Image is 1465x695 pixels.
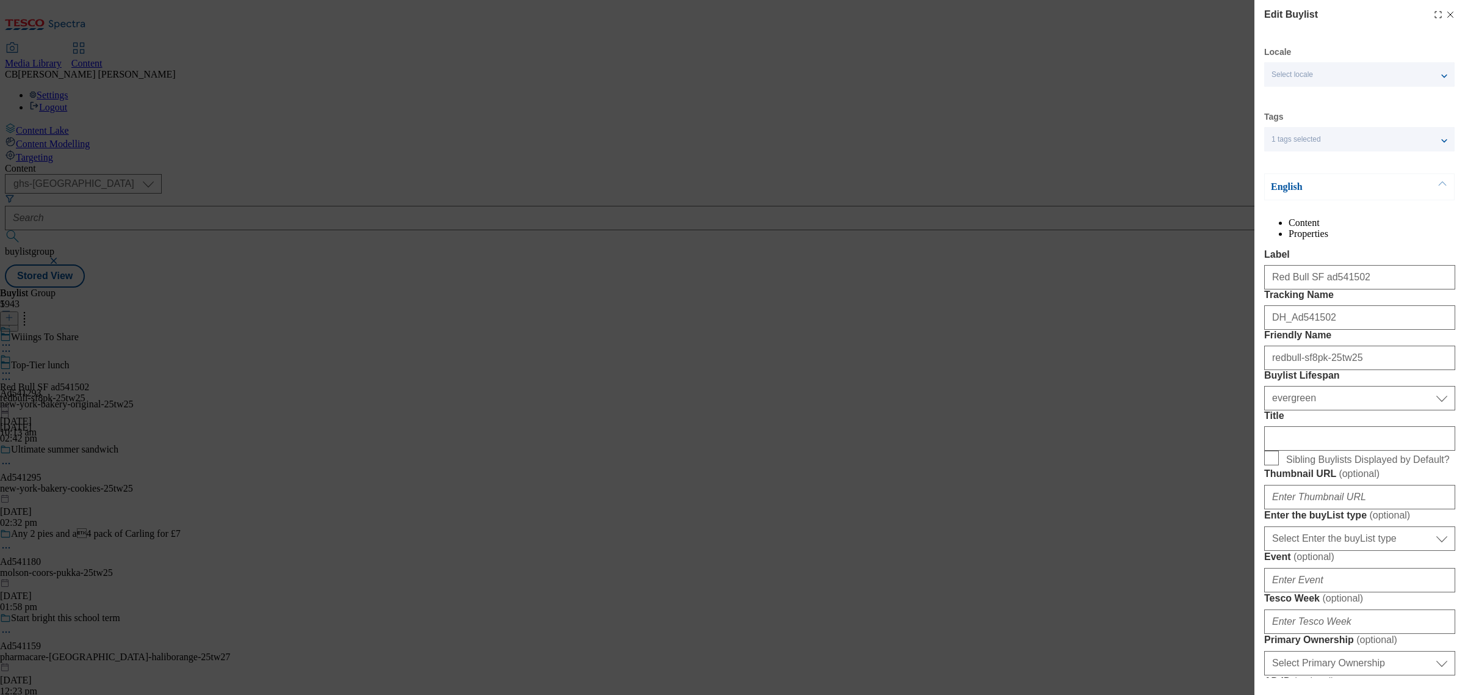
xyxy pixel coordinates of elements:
[1264,127,1455,151] button: 1 tags selected
[1289,228,1455,239] li: Properties
[1339,468,1380,479] span: ( optional )
[1264,675,1455,688] label: AD ID
[1271,135,1321,144] span: 1 tags selected
[1322,593,1363,603] span: ( optional )
[1264,114,1284,120] label: Tags
[1264,249,1455,260] label: Label
[1264,634,1455,646] label: Primary Ownership
[1264,568,1455,592] input: Enter Event
[1264,551,1455,563] label: Event
[1264,305,1455,330] input: Enter Tracking Name
[1264,7,1318,22] h4: Edit Buylist
[1264,609,1455,634] input: Enter Tesco Week
[1264,62,1455,87] button: Select locale
[1264,485,1455,509] input: Enter Thumbnail URL
[1271,70,1313,79] span: Select locale
[1369,510,1410,520] span: ( optional )
[1356,635,1397,645] span: ( optional )
[1286,454,1450,465] span: Sibling Buylists Displayed by Default?
[1264,370,1455,381] label: Buylist Lifespan
[1264,426,1455,451] input: Enter Title
[1264,509,1455,522] label: Enter the buyList type
[1293,551,1334,562] span: ( optional )
[1264,410,1455,421] label: Title
[1264,265,1455,289] input: Enter Label
[1264,289,1455,300] label: Tracking Name
[1264,330,1455,341] label: Friendly Name
[1289,217,1455,228] li: Content
[1264,468,1455,480] label: Thumbnail URL
[1271,181,1399,193] p: English
[1293,676,1334,686] span: ( optional )
[1264,346,1455,370] input: Enter Friendly Name
[1264,592,1455,605] label: Tesco Week
[1264,49,1291,56] label: Locale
